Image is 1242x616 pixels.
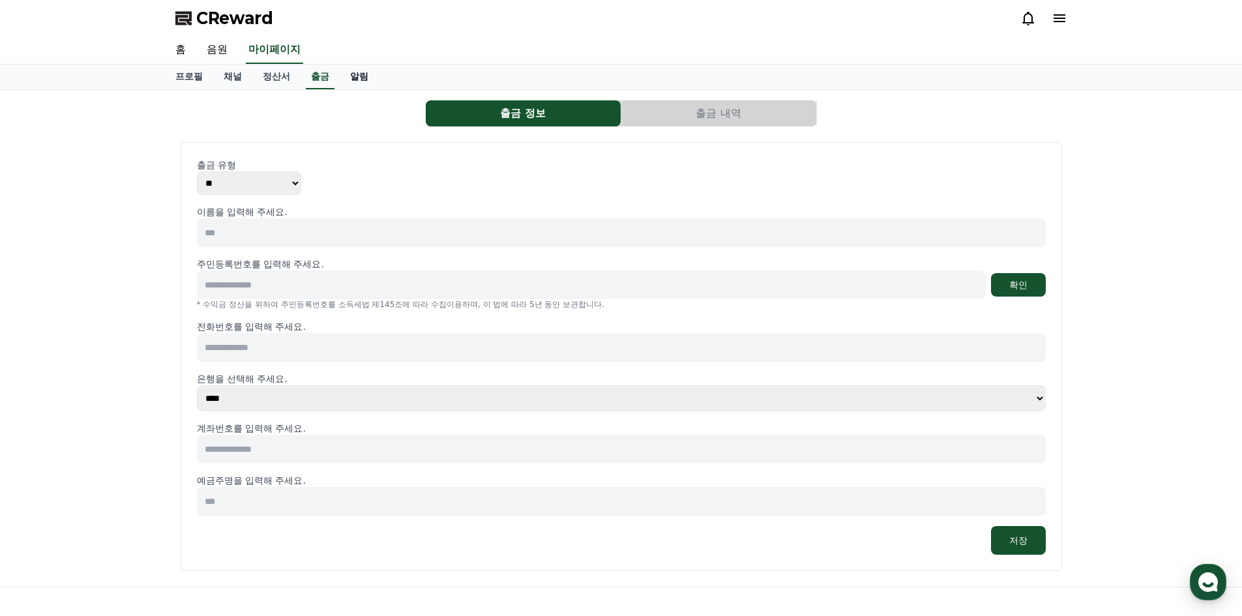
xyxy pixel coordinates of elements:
[197,205,1046,218] p: 이름을 입력해 주세요.
[99,257,155,267] a: 채널톡이용중
[213,65,252,89] a: 채널
[165,65,213,89] a: 프로필
[196,8,273,29] span: CReward
[175,8,273,29] a: CReward
[171,105,224,117] span: 운영시간 보기
[196,37,238,64] a: 음원
[16,133,239,181] a: Creward1분 전 안녕하세요 pc를 통한 쇼츠 업로드 문의드립니다. 쇼츠정책을 통한 음원확인이 되야 수익이 잡히는건 알겠는데요 콘텐츠 세부정보에서 음량에 따른 신고자가 달...
[81,226,190,236] span: 몇 분 내 답변 받으실 수 있어요
[41,433,49,443] span: 홈
[112,257,134,266] b: 채널톡
[201,433,217,443] span: 설정
[168,413,250,446] a: 설정
[197,158,1046,171] p: 출금 유형
[166,103,239,119] button: 운영시간 보기
[197,299,1046,310] p: * 수익금 정산을 위하여 주민등록번호를 소득세법 제145조에 따라 수집이용하며, 이 법에 따라 5년 동안 보관합니다.
[112,257,155,266] span: 이용중
[621,100,816,126] button: 출금 내역
[340,65,379,89] a: 알림
[4,413,86,446] a: 홈
[426,100,621,126] button: 출금 정보
[16,98,92,119] h1: CReward
[197,320,1046,333] p: 전화번호를 입력해 주세요.
[27,198,121,211] span: 메시지를 입력하세요.
[197,372,1046,385] p: 은행을 선택해 주세요.
[53,150,229,176] div: 안녕하세요 pc를 통한 쇼츠 업로드 문의드립니다. 쇼츠정책을 통한 음원확인이 되야 수익이 잡히는건 알겠는데요 콘텐츠 세부정보에서 음량에 따른 신고자가 달라 문의드립니다. 예를...
[86,413,168,446] a: 대화
[252,65,301,89] a: 정산서
[18,189,236,220] a: 메시지를 입력하세요.
[246,37,303,64] a: 마이페이지
[621,100,817,126] a: 출금 내역
[991,273,1046,297] button: 확인
[197,474,1046,487] p: 예금주명을 입력해 주세요.
[165,37,196,64] a: 홈
[991,526,1046,555] button: 저장
[197,257,324,271] p: 주민등록번호를 입력해 주세요.
[119,433,135,444] span: 대화
[53,138,96,150] div: Creward
[197,422,1046,435] p: 계좌번호를 입력해 주세요.
[102,139,125,149] div: 1분 전
[306,65,334,89] a: 출금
